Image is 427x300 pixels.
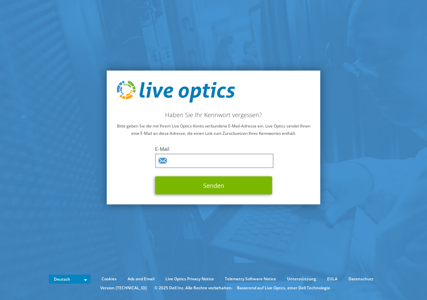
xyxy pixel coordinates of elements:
img: live_optics_svg.svg [117,81,235,103]
label: E-Mail [155,145,272,152]
a: EULA [322,275,342,283]
li: © 2025 Dell Inc. Alle Rechte vorbehalten. [151,284,236,292]
p: Bitte geben Sie die mit Ihrem Live Optics-Konto verbundene E-Mail-Adresse ein. Live Optics sendet... [117,122,310,137]
li: Version [TECHNICAL_ID] [97,284,150,292]
a: Datenschutz [343,275,379,283]
li: Basierend auf Live Optics, einer Dell Technologie [237,284,330,292]
a: Unterstützung [282,275,321,283]
button: Senden [155,176,272,194]
a: Cookies [97,275,122,283]
a: Live Optics Privacy Notice [160,275,219,283]
h2: Haben Sie Ihr Kennwort vergessen? [117,111,310,118]
a: Ads and Email [123,275,159,283]
a: Telemetry Software Notice [220,275,281,283]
